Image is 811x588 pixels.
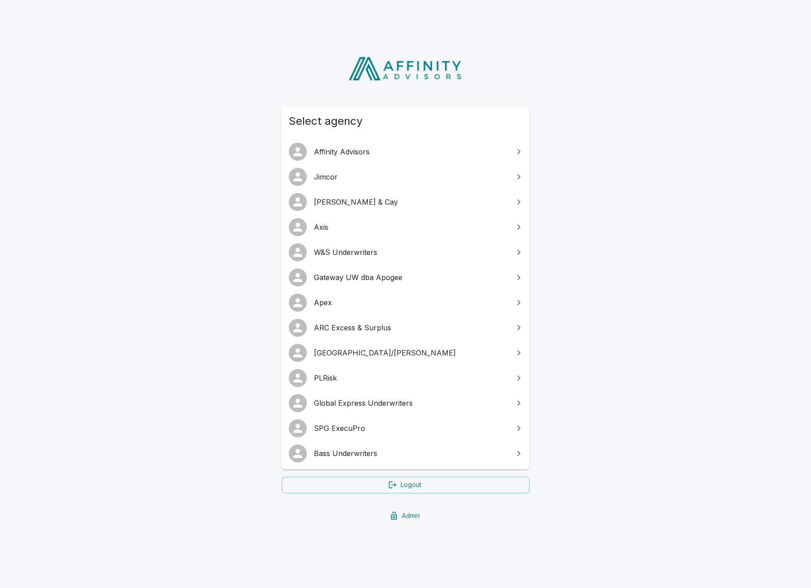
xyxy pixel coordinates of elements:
[314,398,508,408] span: Global Express Underwriters
[314,222,508,233] span: Axis
[314,171,508,182] span: Jimcor
[314,423,508,434] span: SPG ExecuPro
[314,146,508,157] span: Affinity Advisors
[282,391,529,416] a: Global Express Underwriters
[282,139,529,164] a: Affinity Advisors
[314,247,508,258] span: W&S Underwriters
[341,54,470,83] img: Affinity Advisors Logo
[282,416,529,441] a: SPG ExecuPro
[282,441,529,466] a: Bass Underwriters
[314,272,508,283] span: Gateway UW dba Apogee
[282,240,529,265] a: W&S Underwriters
[282,164,529,189] a: Jimcor
[314,373,508,383] span: PLRisk
[314,448,508,459] span: Bass Underwriters
[282,365,529,391] a: PLRisk
[314,197,508,207] span: [PERSON_NAME] & Cay
[282,315,529,340] a: ARC Excess & Surplus
[282,477,529,493] a: Logout
[282,215,529,240] a: Axis
[289,114,522,128] span: Select agency
[282,508,529,524] a: Admin
[314,322,508,333] span: ARC Excess & Surplus
[282,265,529,290] a: Gateway UW dba Apogee
[282,340,529,365] a: [GEOGRAPHIC_DATA]/[PERSON_NAME]
[282,290,529,315] a: Apex
[314,297,508,308] span: Apex
[282,189,529,215] a: [PERSON_NAME] & Cay
[314,347,508,358] span: [GEOGRAPHIC_DATA]/[PERSON_NAME]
